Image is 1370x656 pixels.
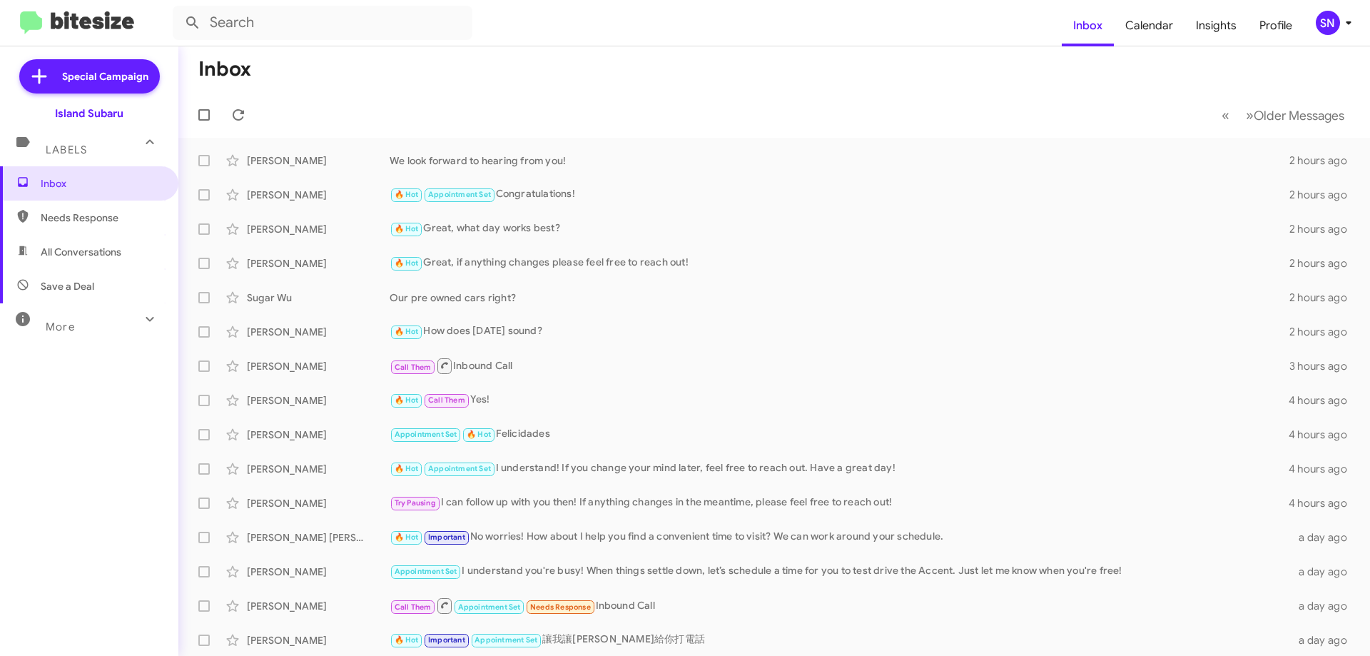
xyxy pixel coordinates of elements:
[247,428,390,442] div: [PERSON_NAME]
[198,58,251,81] h1: Inbox
[55,106,123,121] div: Island Subaru
[247,633,390,647] div: [PERSON_NAME]
[428,464,491,473] span: Appointment Set
[1289,496,1359,510] div: 4 hours ago
[390,153,1289,168] div: We look forward to hearing from you!
[467,430,491,439] span: 🔥 Hot
[1289,393,1359,408] div: 4 hours ago
[390,392,1289,408] div: Yes!
[46,143,87,156] span: Labels
[1213,101,1238,130] button: Previous
[1289,188,1359,202] div: 2 hours ago
[1114,5,1184,46] a: Calendar
[395,430,457,439] span: Appointment Set
[428,635,465,645] span: Important
[395,533,419,542] span: 🔥 Hot
[62,69,148,84] span: Special Campaign
[428,533,465,542] span: Important
[428,395,465,405] span: Call Them
[1289,462,1359,476] div: 4 hours ago
[1289,428,1359,442] div: 4 hours ago
[395,190,419,199] span: 🔥 Hot
[41,279,94,293] span: Save a Deal
[247,222,390,236] div: [PERSON_NAME]
[395,327,419,336] span: 🔥 Hot
[46,321,75,333] span: More
[1289,325,1359,339] div: 2 hours ago
[1289,291,1359,305] div: 2 hours ago
[1290,633,1359,647] div: a day ago
[1316,11,1340,35] div: SN
[395,258,419,268] span: 🔥 Hot
[1304,11,1354,35] button: SN
[1254,108,1344,123] span: Older Messages
[41,211,162,225] span: Needs Response
[1222,106,1229,124] span: «
[1289,153,1359,168] div: 2 hours ago
[247,188,390,202] div: [PERSON_NAME]
[41,245,121,259] span: All Conversations
[247,393,390,408] div: [PERSON_NAME]
[1290,599,1359,613] div: a day ago
[390,357,1289,375] div: Inbound Call
[247,599,390,613] div: [PERSON_NAME]
[395,224,419,233] span: 🔥 Hot
[1289,222,1359,236] div: 2 hours ago
[395,602,432,612] span: Call Them
[390,529,1290,545] div: No worries! How about I help you find a convenient time to visit? We can work around your schedule.
[247,359,390,373] div: [PERSON_NAME]
[247,256,390,271] div: [PERSON_NAME]
[1248,5,1304,46] a: Profile
[390,291,1289,305] div: Our pre owned cars right?
[390,597,1290,615] div: Inbound Call
[1062,5,1114,46] a: Inbox
[395,567,457,576] span: Appointment Set
[390,460,1289,477] div: I understand! If you change your mind later, feel free to reach out. Have a great day!
[1289,359,1359,373] div: 3 hours ago
[390,563,1290,580] div: I understand you're busy! When things settle down, let’s schedule a time for you to test drive th...
[19,59,160,94] a: Special Campaign
[1184,5,1248,46] a: Insights
[475,635,537,645] span: Appointment Set
[1214,101,1353,130] nav: Page navigation example
[390,221,1289,237] div: Great, what day works best?
[247,462,390,476] div: [PERSON_NAME]
[390,323,1289,340] div: How does [DATE] sound?
[395,464,419,473] span: 🔥 Hot
[390,255,1289,271] div: Great, if anything changes please feel free to reach out!
[247,530,390,545] div: [PERSON_NAME] [PERSON_NAME]
[247,496,390,510] div: [PERSON_NAME]
[247,565,390,579] div: [PERSON_NAME]
[395,363,432,372] span: Call Them
[395,635,419,645] span: 🔥 Hot
[390,632,1290,648] div: 讓我讓[PERSON_NAME]給你打電話
[247,325,390,339] div: [PERSON_NAME]
[390,186,1289,203] div: Congratulations!
[390,426,1289,443] div: Felicidades
[1237,101,1353,130] button: Next
[41,176,162,191] span: Inbox
[1246,106,1254,124] span: »
[395,395,419,405] span: 🔥 Hot
[458,602,521,612] span: Appointment Set
[390,495,1289,511] div: I can follow up with you then! If anything changes in the meantime, please feel free to reach out!
[247,291,390,305] div: Sugar Wu
[1289,256,1359,271] div: 2 hours ago
[173,6,472,40] input: Search
[1290,565,1359,579] div: a day ago
[428,190,491,199] span: Appointment Set
[530,602,591,612] span: Needs Response
[395,498,436,508] span: Try Pausing
[247,153,390,168] div: [PERSON_NAME]
[1290,530,1359,545] div: a day ago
